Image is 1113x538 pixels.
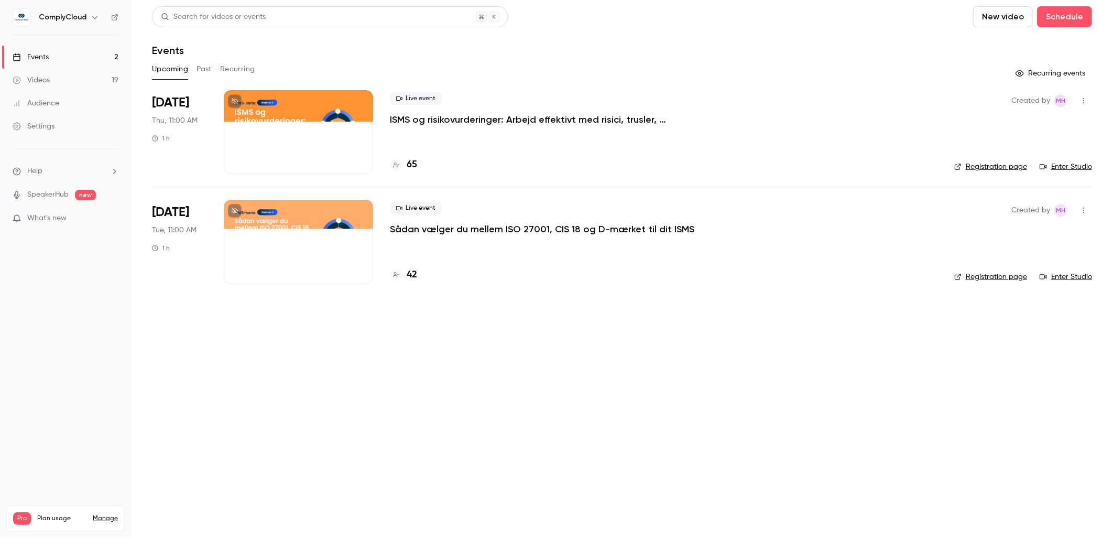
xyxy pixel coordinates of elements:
button: New video [973,6,1033,27]
a: Registration page [954,272,1027,282]
span: Help [27,166,42,177]
button: Recurring [220,61,255,78]
h6: ComplyCloud [39,12,86,23]
a: ISMS og risikovurderinger: Arbejd effektivt med risici, trusler, foranstaltninger og restrisiko [390,113,704,126]
a: 42 [390,268,417,282]
span: Thu, 11:00 AM [152,115,198,126]
a: Enter Studio [1040,272,1092,282]
span: Live event [390,92,442,105]
span: Created by [1011,94,1050,107]
iframe: Noticeable Trigger [106,214,118,223]
span: What's new [27,213,67,224]
a: Registration page [954,162,1027,172]
span: new [75,190,96,200]
span: MH [1056,94,1065,107]
span: Tue, 11:00 AM [152,225,197,235]
span: Pro [13,512,31,525]
a: 65 [390,158,417,172]
a: SpeakerHub [27,189,69,200]
span: Plan usage [37,514,86,523]
span: Maibrit Hovedskou [1054,94,1067,107]
h4: 42 [407,268,417,282]
span: [DATE] [152,94,189,111]
button: Recurring events [1011,65,1092,82]
div: Videos [13,75,50,85]
a: Manage [93,514,118,523]
button: Past [197,61,212,78]
div: Sep 4 Thu, 11:00 AM (Europe/Copenhagen) [152,90,207,174]
a: Sådan vælger du mellem ISO 27001, CIS 18 og D-mærket til dit ISMS [390,223,694,235]
div: Sep 23 Tue, 11:00 AM (Europe/Copenhagen) [152,200,207,284]
span: Live event [390,202,442,214]
span: Created by [1011,204,1050,217]
h1: Events [152,44,184,57]
li: help-dropdown-opener [13,166,118,177]
span: [DATE] [152,204,189,221]
div: Audience [13,98,59,109]
div: Events [13,52,49,62]
button: Upcoming [152,61,188,78]
button: Schedule [1037,6,1092,27]
div: Search for videos or events [161,12,266,23]
div: 1 h [152,244,170,252]
div: Settings [13,121,54,132]
h4: 65 [407,158,417,172]
span: MH [1056,204,1065,217]
a: Enter Studio [1040,162,1092,172]
img: ComplyCloud [13,9,30,26]
span: Maibrit Hovedskou [1054,204,1067,217]
div: 1 h [152,134,170,143]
